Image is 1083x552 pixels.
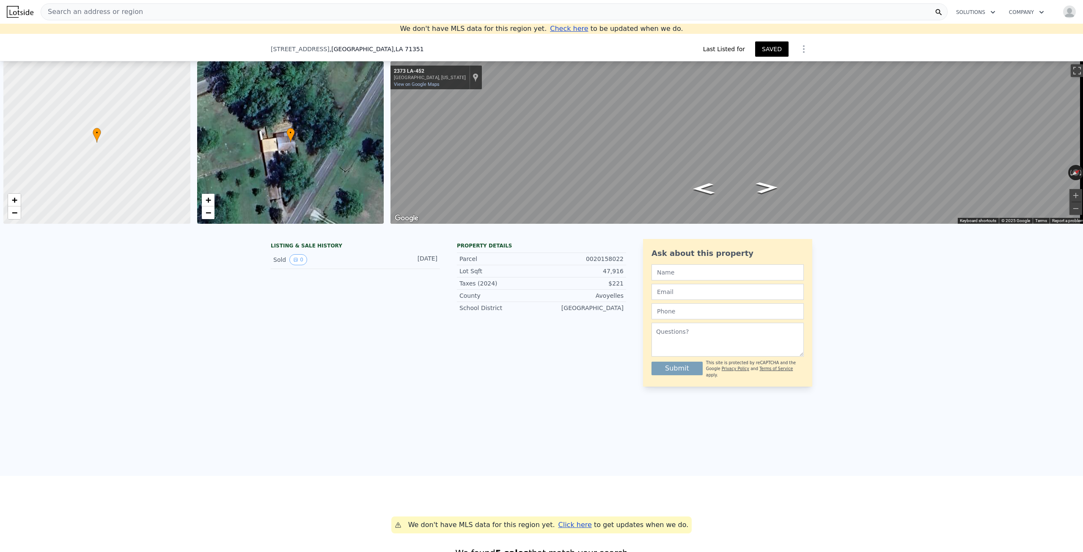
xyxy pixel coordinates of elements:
img: Google [393,213,421,224]
div: [GEOGRAPHIC_DATA], [US_STATE] [394,75,466,80]
span: − [12,207,17,218]
path: Go Southwest, LA-452 [683,180,724,197]
button: Rotate counterclockwise [1068,165,1073,180]
input: Name [651,264,804,280]
div: [DATE] [400,254,437,265]
button: Company [1002,5,1051,20]
div: Parcel [459,255,541,263]
div: Taxes (2024) [459,279,541,288]
span: Check here [550,25,588,33]
button: View historical data [289,254,307,265]
span: , [GEOGRAPHIC_DATA] [330,45,424,53]
span: , LA 71351 [393,46,423,52]
div: We don't have MLS data for this region yet. [400,24,683,34]
div: 2373 LA-452 [394,68,466,75]
button: Submit [651,362,703,375]
button: Zoom in [1069,189,1082,202]
span: Last Listed for [703,45,748,53]
div: • [286,128,295,143]
a: Terms (opens in new tab) [1035,218,1047,223]
span: − [205,207,211,218]
button: SAVED [755,41,789,57]
button: Show Options [795,41,812,58]
div: • [93,128,101,143]
a: Zoom in [202,194,214,206]
a: Open this area in Google Maps (opens a new window) [393,213,421,224]
span: + [12,195,17,205]
a: Terms of Service [759,366,793,371]
a: Zoom out [202,206,214,219]
div: $221 [541,279,624,288]
a: Show location on map [473,73,478,82]
div: 47,916 [541,267,624,275]
span: • [93,129,101,137]
div: LISTING & SALE HISTORY [271,242,440,251]
div: to be updated when we do. [550,24,683,34]
a: Privacy Policy [722,366,749,371]
img: avatar [1063,5,1076,19]
div: 0020158022 [541,255,624,263]
div: We don't have MLS data for this region yet. [408,520,555,530]
a: Zoom in [8,194,21,206]
span: + [205,195,211,205]
span: • [286,129,295,137]
a: Zoom out [8,206,21,219]
path: Go Northeast, LA-452 [747,179,787,196]
div: [GEOGRAPHIC_DATA] [541,304,624,312]
div: Ask about this property [651,247,804,259]
img: Lotside [7,6,33,18]
div: Lot Sqft [459,267,541,275]
div: School District [459,304,541,312]
span: [STREET_ADDRESS] [271,45,330,53]
div: This site is protected by reCAPTCHA and the Google and apply. [706,360,804,378]
div: Avoyelles [541,291,624,300]
div: Property details [457,242,626,249]
span: Search an address or region [41,7,143,17]
input: Email [651,284,804,300]
div: County [459,291,541,300]
a: View on Google Maps [394,82,440,87]
span: © 2025 Google [1001,218,1030,223]
input: Phone [651,303,804,319]
span: Click here [558,521,592,529]
button: Keyboard shortcuts [960,218,996,224]
div: Sold [273,254,349,265]
div: to get updates when we do. [558,520,689,530]
button: Zoom out [1069,202,1082,215]
button: Solutions [949,5,1002,20]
